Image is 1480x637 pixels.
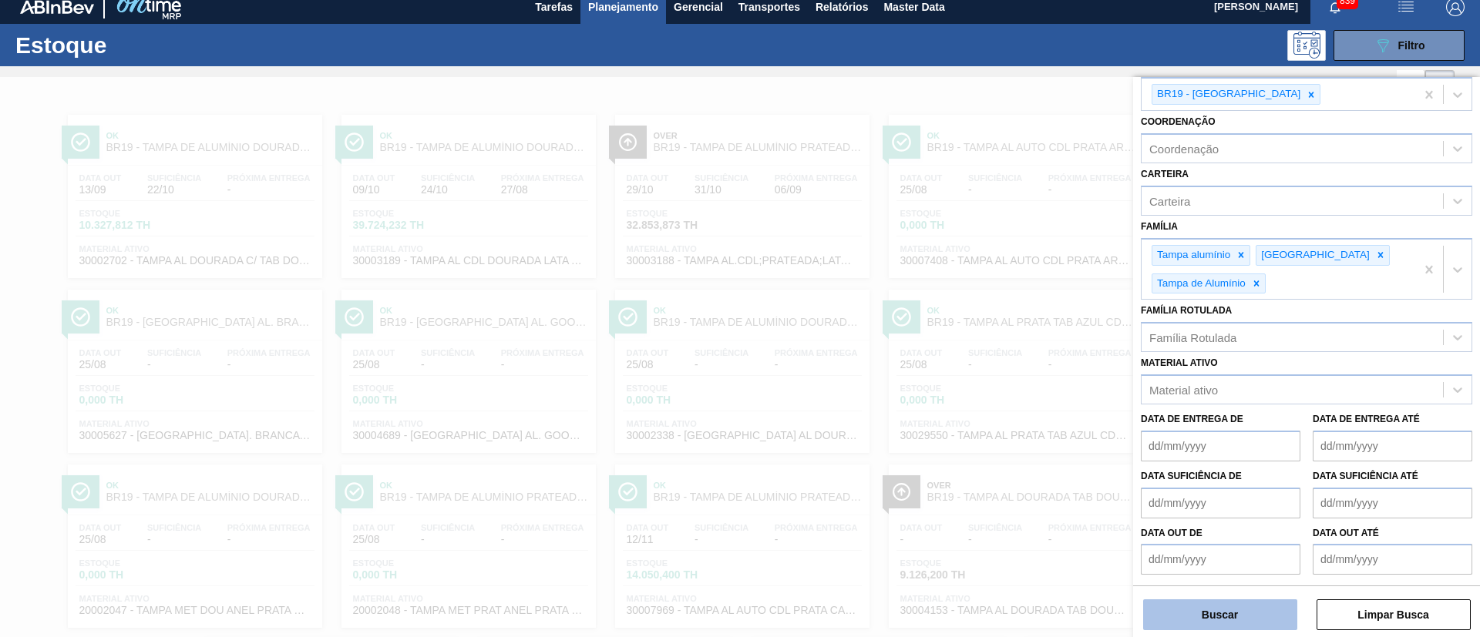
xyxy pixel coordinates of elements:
[1397,70,1425,99] div: Visão em Lista
[1313,488,1472,518] input: dd/mm/yyyy
[1152,274,1248,293] div: Tampa de Alumínio
[1141,528,1202,538] label: Data out de
[1149,331,1236,344] div: Família Rotulada
[1149,384,1218,397] div: Material ativo
[1152,85,1303,104] div: BR19 - [GEOGRAPHIC_DATA]
[1313,431,1472,461] input: dd/mm/yyyy
[1141,544,1300,575] input: dd/mm/yyyy
[1313,471,1418,481] label: Data suficiência até
[1313,544,1472,575] input: dd/mm/yyyy
[1334,30,1465,61] button: Filtro
[1141,431,1300,461] input: dd/mm/yyyy
[1149,194,1190,207] div: Carteira
[1287,30,1326,61] div: Pogramando: nenhum usuário selecionado
[15,36,246,54] h1: Estoque
[1141,471,1242,481] label: Data suficiência de
[1141,116,1216,127] label: Coordenação
[1141,488,1300,518] input: dd/mm/yyyy
[1141,305,1232,316] label: Família Rotulada
[1141,169,1189,179] label: Carteira
[1149,142,1219,156] div: Coordenação
[1313,414,1420,424] label: Data de Entrega até
[1141,357,1218,368] label: Material ativo
[1141,414,1243,424] label: Data de Entrega de
[1141,221,1178,232] label: Família
[1398,39,1425,52] span: Filtro
[1256,246,1372,265] div: [GEOGRAPHIC_DATA]
[1313,528,1379,538] label: Data out até
[1152,246,1233,265] div: Tampa alumínio
[1425,70,1455,99] div: Visão em Cards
